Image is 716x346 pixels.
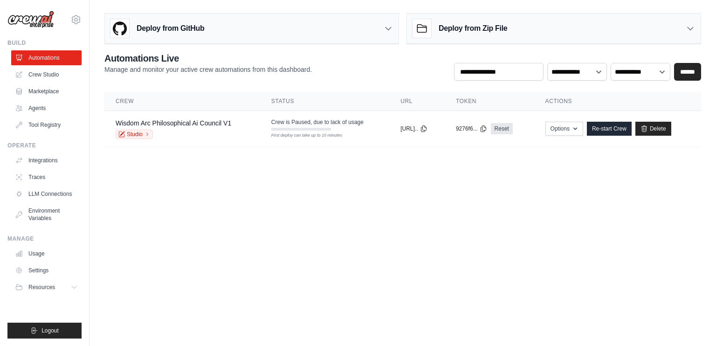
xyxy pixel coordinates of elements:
[7,39,82,47] div: Build
[439,23,507,34] h3: Deploy from Zip File
[11,170,82,185] a: Traces
[260,92,389,111] th: Status
[11,67,82,82] a: Crew Studio
[11,203,82,226] a: Environment Variables
[7,11,54,28] img: Logo
[11,84,82,99] a: Marketplace
[669,301,716,346] iframe: Chat Widget
[116,119,231,127] a: Wisdom Arc Philosophical Ai Council V1
[445,92,534,111] th: Token
[104,92,260,111] th: Crew
[7,142,82,149] div: Operate
[491,123,513,134] a: Reset
[7,235,82,242] div: Manage
[534,92,701,111] th: Actions
[11,280,82,295] button: Resources
[28,284,55,291] span: Resources
[587,122,632,136] a: Re-start Crew
[11,263,82,278] a: Settings
[389,92,445,111] th: URL
[545,122,583,136] button: Options
[11,118,82,132] a: Tool Registry
[11,101,82,116] a: Agents
[116,130,153,139] a: Studio
[11,50,82,65] a: Automations
[271,132,331,139] div: First deploy can take up to 10 minutes
[11,246,82,261] a: Usage
[271,118,364,126] span: Crew is Paused, due to lack of usage
[110,19,129,38] img: GitHub Logo
[456,125,487,132] button: 9276f6...
[104,65,312,74] p: Manage and monitor your active crew automations from this dashboard.
[11,153,82,168] a: Integrations
[137,23,204,34] h3: Deploy from GitHub
[7,323,82,339] button: Logout
[104,52,312,65] h2: Automations Live
[635,122,671,136] a: Delete
[11,187,82,201] a: LLM Connections
[41,327,59,334] span: Logout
